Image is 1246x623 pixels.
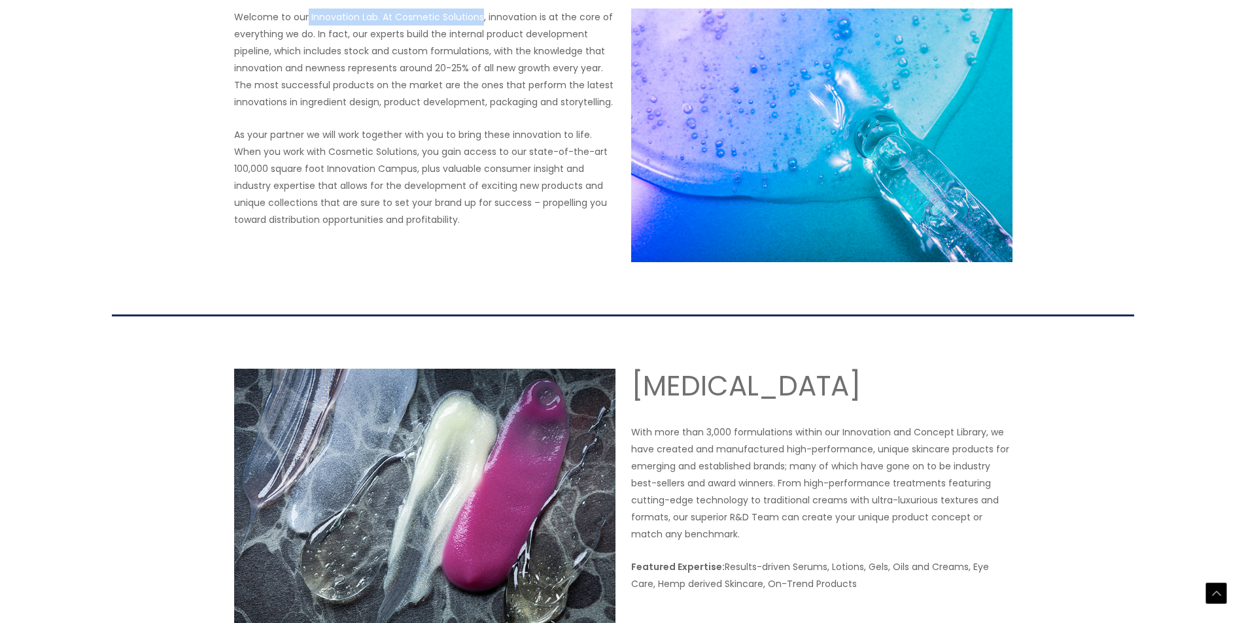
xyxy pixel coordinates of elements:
h2: [MEDICAL_DATA] [631,369,1012,405]
img: Innovation Skin Care Image [234,369,615,622]
p: With more than 3,000 formulations within our Innovation and Concept Library, we have created and ... [631,424,1012,543]
p: Welcome to our Innovation Lab. At Cosmetic Solutions, innovation is at the core of everything we ... [234,8,615,110]
strong: Featured Expertise: [631,560,725,573]
p: As your partner we will work together with you to bring these innovation to life. When you work w... [234,126,615,228]
p: Results-driven Serums, Lotions, Gels, Oils and Creams, Eye Care, Hemp derived Skincare, On-Trend ... [631,558,1012,592]
img: Innovartion Station Image [631,8,1012,262]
